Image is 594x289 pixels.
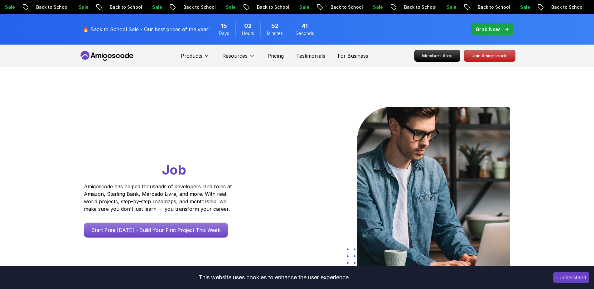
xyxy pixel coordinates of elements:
[464,50,515,62] a: Join Amigoscode
[472,4,514,10] p: Back to School
[181,52,210,65] button: Products
[251,4,294,10] p: Back to School
[242,30,254,36] span: Hours
[271,22,278,30] span: 52 Minutes
[267,30,283,36] span: Minutes
[268,52,284,60] a: Pricing
[84,223,228,238] a: Start Free [DATE] - Build Your First Project This Week
[514,4,534,10] p: Sale
[302,22,308,30] span: 41 Seconds
[546,4,588,10] p: Back to School
[415,50,460,61] p: Members Area
[162,162,186,178] span: Job
[181,52,202,60] p: Products
[31,4,73,10] p: Back to School
[357,107,510,267] img: hero
[83,26,210,33] p: 🔥 Back to School Sale - Our best prices of the year!
[84,183,234,213] p: Amigoscode has helped thousands of developers land roles at Amazon, Starling Bank, Mercado Livre,...
[147,4,167,10] p: Sale
[5,271,544,284] div: This website uses cookies to enhance the user experience.
[296,52,325,60] a: Testimonials
[414,50,460,62] a: Members Area
[476,26,500,33] p: Grab Now
[84,107,256,179] h1: Go From Learning to Hired: Master Java, Spring Boot & Cloud Skills That Get You the
[464,50,515,61] p: Join Amigoscode
[104,4,147,10] p: Back to School
[338,52,368,60] a: For Business
[219,30,229,36] span: Days
[221,22,227,30] span: 15 Days
[553,272,589,283] button: Accept cookies
[367,4,387,10] p: Sale
[294,4,314,10] p: Sale
[441,4,461,10] p: Sale
[296,30,314,36] span: Seconds
[222,52,248,60] p: Resources
[220,4,240,10] p: Sale
[222,52,255,65] button: Resources
[73,4,93,10] p: Sale
[398,4,441,10] p: Back to School
[178,4,220,10] p: Back to School
[325,4,367,10] p: Back to School
[244,22,252,30] span: 2 Hours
